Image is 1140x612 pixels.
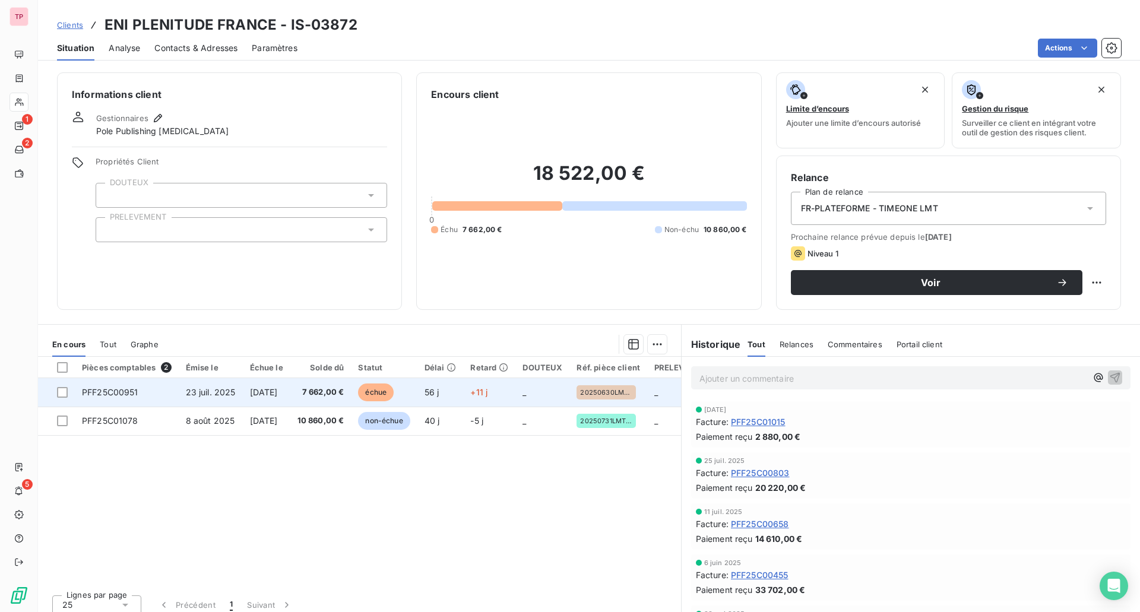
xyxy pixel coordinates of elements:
[755,430,801,443] span: 2 880,00 €
[57,20,83,30] span: Clients
[654,363,713,372] div: PRELEVEMENT
[62,599,72,611] span: 25
[425,363,457,372] div: Délai
[297,415,344,427] span: 10 860,00 €
[780,340,813,349] span: Relances
[358,383,394,401] span: échue
[805,278,1056,287] span: Voir
[522,416,526,426] span: _
[755,532,803,545] span: 14 610,00 €
[696,481,753,494] span: Paiement reçu
[682,337,741,351] h6: Historique
[106,224,115,235] input: Ajouter une valeur
[431,87,499,102] h6: Encours client
[96,157,387,173] span: Propriétés Client
[755,584,806,596] span: 33 702,00 €
[577,363,640,372] div: Réf. pièce client
[109,42,140,54] span: Analyse
[704,224,747,235] span: 10 860,00 €
[696,467,729,479] span: Facture :
[704,508,743,515] span: 11 juil. 2025
[96,125,229,137] span: Pole Publishing [MEDICAL_DATA]
[696,584,753,596] span: Paiement reçu
[106,190,115,201] input: Ajouter une valeur
[776,72,945,148] button: Limite d’encoursAjouter une limite d’encours autorisé
[748,340,765,349] span: Tout
[22,114,33,125] span: 1
[441,224,458,235] span: Échu
[791,232,1106,242] span: Prochaine relance prévue depuis le
[731,569,788,581] span: PFF25C00455
[431,161,746,197] h2: 18 522,00 €
[250,387,278,397] span: [DATE]
[52,340,85,349] span: En cours
[962,118,1111,137] span: Surveiller ce client en intégrant votre outil de gestion des risques client.
[791,170,1106,185] h6: Relance
[22,479,33,490] span: 5
[9,7,28,26] div: TP
[463,224,502,235] span: 7 662,00 €
[57,19,83,31] a: Clients
[786,118,921,128] span: Ajouter une limite d’encours autorisé
[82,416,138,426] span: PFF25C01078
[154,42,237,54] span: Contacts & Adresses
[161,362,172,373] span: 2
[731,416,786,428] span: PFF25C01015
[704,559,742,566] span: 6 juin 2025
[696,532,753,545] span: Paiement reçu
[252,42,297,54] span: Paramètres
[104,14,357,36] h3: ENI PLENITUDE FRANCE - IS-03872
[22,138,33,148] span: 2
[801,202,938,214] span: FR-PLATEFORME - TIMEONE LMT
[186,416,235,426] span: 8 août 2025
[696,518,729,530] span: Facture :
[100,340,116,349] span: Tout
[250,416,278,426] span: [DATE]
[57,42,94,54] span: Situation
[72,87,387,102] h6: Informations client
[470,416,483,426] span: -5 j
[755,481,806,494] span: 20 220,00 €
[522,387,526,397] span: _
[897,340,942,349] span: Portail client
[1038,39,1097,58] button: Actions
[962,104,1028,113] span: Gestion du risque
[696,430,753,443] span: Paiement reçu
[470,387,487,397] span: +11 j
[522,363,562,372] div: DOUTEUX
[791,270,1082,295] button: Voir
[580,389,632,396] span: 20250630LMT05583
[1100,572,1128,600] div: Open Intercom Messenger
[704,457,745,464] span: 25 juil. 2025
[425,387,439,397] span: 56 j
[696,569,729,581] span: Facture :
[186,387,236,397] span: 23 juil. 2025
[731,467,790,479] span: PFF25C00803
[131,340,159,349] span: Graphe
[828,340,882,349] span: Commentaires
[696,416,729,428] span: Facture :
[82,387,138,397] span: PFF25C00951
[230,599,233,611] span: 1
[807,249,838,258] span: Niveau 1
[250,363,283,372] div: Échue le
[654,416,658,426] span: _
[704,406,727,413] span: [DATE]
[580,417,632,424] span: 20250731LMT05615
[425,416,440,426] span: 40 j
[786,104,849,113] span: Limite d’encours
[297,386,344,398] span: 7 662,00 €
[82,362,172,373] div: Pièces comptables
[297,363,344,372] div: Solde dû
[470,363,508,372] div: Retard
[664,224,699,235] span: Non-échu
[358,412,410,430] span: non-échue
[731,518,789,530] span: PFF25C00658
[186,363,236,372] div: Émise le
[358,363,410,372] div: Statut
[952,72,1121,148] button: Gestion du risqueSurveiller ce client en intégrant votre outil de gestion des risques client.
[925,232,952,242] span: [DATE]
[429,215,434,224] span: 0
[9,586,28,605] img: Logo LeanPay
[96,113,148,123] span: Gestionnaires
